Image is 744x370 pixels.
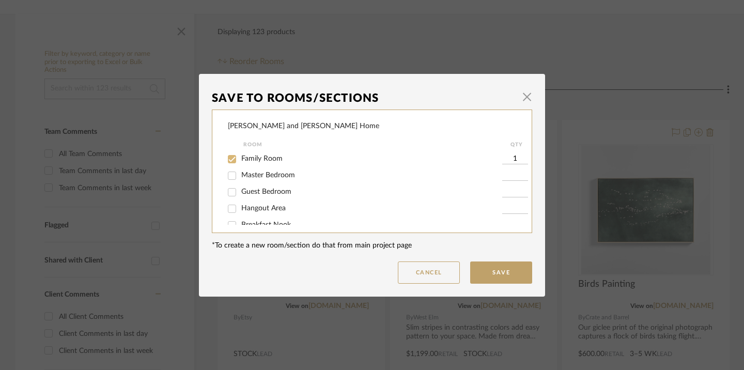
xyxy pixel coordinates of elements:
div: [PERSON_NAME] and [PERSON_NAME] Home [228,121,379,132]
span: Master Bedroom [241,172,295,179]
span: Breakfast Nook [241,221,291,228]
div: Save To Rooms/Sections [212,87,517,110]
div: Room [243,138,502,151]
span: Hangout Area [241,205,286,212]
div: *To create a new room/section do that from main project page [212,240,532,251]
button: Close [517,87,537,107]
dialog-header: Save To Rooms/Sections [212,87,532,110]
span: Guest Bedroom [241,188,291,195]
button: Cancel [398,261,460,284]
span: Family Room [241,155,283,162]
button: Save [470,261,532,284]
div: QTY [502,138,531,151]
